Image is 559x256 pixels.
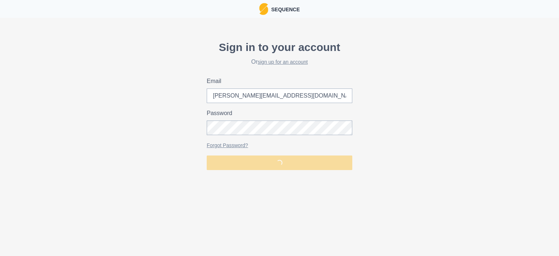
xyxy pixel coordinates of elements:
a: LogoSequence [259,3,300,15]
img: Logo [259,3,268,15]
label: Password [207,109,348,118]
p: Sequence [268,4,300,13]
a: Forgot Password? [207,142,248,148]
p: Sign in to your account [207,39,352,55]
a: sign up for an account [258,59,308,65]
label: Email [207,77,348,86]
h2: Or [207,58,352,65]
